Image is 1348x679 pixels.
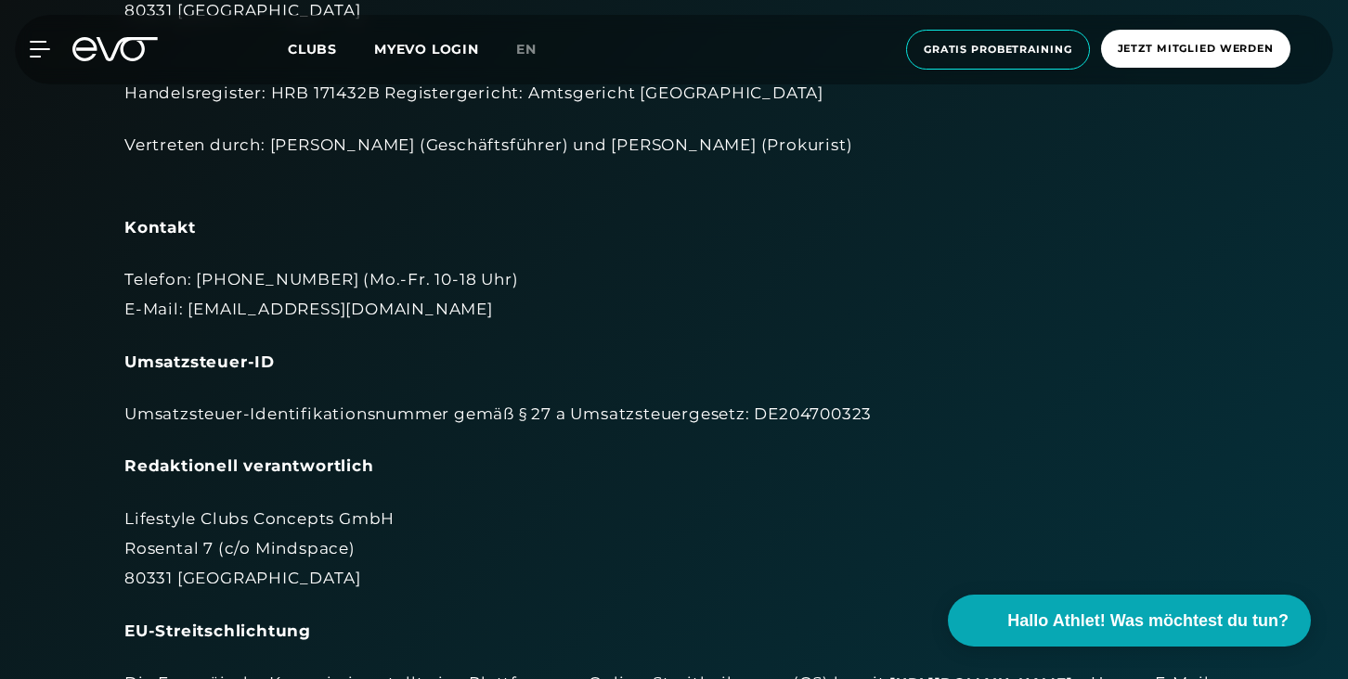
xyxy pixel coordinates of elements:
[124,352,275,371] strong: Umsatzsteuer-ID
[948,595,1311,647] button: Hallo Athlet! Was möchtest du tun?
[288,40,374,58] a: Clubs
[288,41,337,58] span: Clubs
[124,130,1224,190] div: Vertreten durch: [PERSON_NAME] (Geschäftsführer) und [PERSON_NAME] (Prokurist)
[1007,609,1289,634] span: Hallo Athlet! Was möchtest du tun?
[901,30,1095,70] a: Gratis Probetraining
[1095,30,1296,70] a: Jetzt Mitglied werden
[374,41,479,58] a: MYEVO LOGIN
[124,218,196,237] strong: Kontakt
[124,621,311,640] strong: EU-Streitschlichtung
[1118,41,1274,57] span: Jetzt Mitglied werden
[124,456,374,475] strong: Redaktionell verantwortlich
[516,41,537,58] span: en
[924,42,1072,58] span: Gratis Probetraining
[124,264,1224,325] div: Telefon: [PHONE_NUMBER] (Mo.-Fr. 10-18 Uhr) E-Mail: [EMAIL_ADDRESS][DOMAIN_NAME]
[124,504,1224,594] div: Lifestyle Clubs Concepts GmbH Rosental 7 (c/o Mindspace) 80331 [GEOGRAPHIC_DATA]
[124,399,1224,429] div: Umsatzsteuer-Identifikationsnummer gemäß § 27 a Umsatzsteuergesetz: DE204700323
[516,39,559,60] a: en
